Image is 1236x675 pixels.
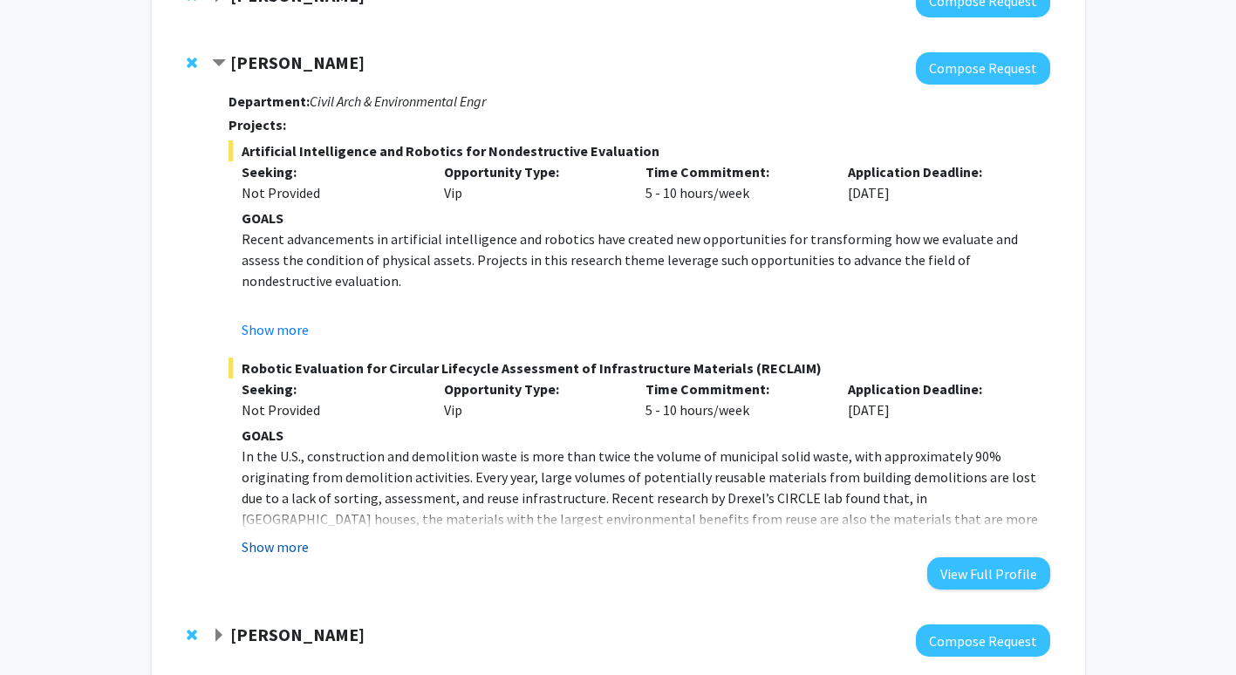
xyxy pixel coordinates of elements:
[444,161,620,182] p: Opportunity Type:
[242,446,1049,550] p: In the U.S., construction and demolition waste is more than twice the volume of municipal solid w...
[230,624,365,645] strong: [PERSON_NAME]
[444,378,620,399] p: Opportunity Type:
[310,92,486,110] i: Civil Arch & Environmental Engr
[229,92,310,110] strong: Department:
[242,161,418,182] p: Seeking:
[431,161,633,203] div: Vip
[431,378,633,420] div: Vip
[927,557,1050,590] button: View Full Profile
[645,161,822,182] p: Time Commitment:
[916,52,1050,85] button: Compose Request to Arvin Ebrahimkhanlou
[242,536,309,557] button: Show more
[187,628,197,642] span: Remove Haifeng Ji from bookmarks
[242,228,1049,291] p: Recent advancements in artificial intelligence and robotics have created new opportunities for tr...
[848,378,1024,399] p: Application Deadline:
[212,629,226,643] span: Expand Haifeng Ji Bookmark
[242,182,418,203] div: Not Provided
[848,161,1024,182] p: Application Deadline:
[242,319,309,340] button: Show more
[645,378,822,399] p: Time Commitment:
[230,51,365,73] strong: [PERSON_NAME]
[835,161,1037,203] div: [DATE]
[242,209,283,227] strong: GOALS
[632,378,835,420] div: 5 - 10 hours/week
[13,597,74,662] iframe: Chat
[242,426,283,444] strong: GOALS
[916,624,1050,657] button: Compose Request to Haifeng Ji
[229,140,1049,161] span: Artificial Intelligence and Robotics for Nondestructive Evaluation
[242,378,418,399] p: Seeking:
[632,161,835,203] div: 5 - 10 hours/week
[187,56,197,70] span: Remove Arvin Ebrahimkhanlou from bookmarks
[835,378,1037,420] div: [DATE]
[242,399,418,420] div: Not Provided
[212,57,226,71] span: Contract Arvin Ebrahimkhanlou Bookmark
[229,116,286,133] strong: Projects:
[229,358,1049,378] span: Robotic Evaluation for Circular Lifecycle Assessment of Infrastructure Materials (RECLAIM)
